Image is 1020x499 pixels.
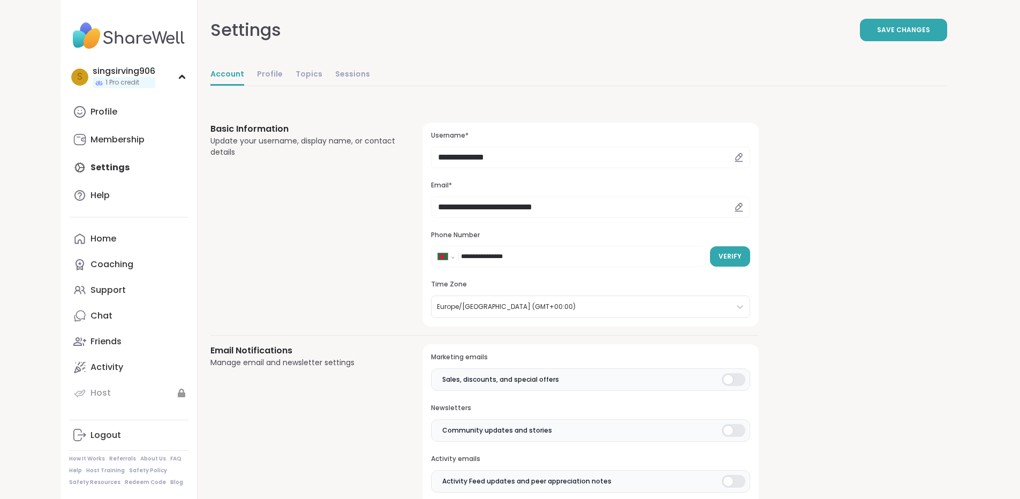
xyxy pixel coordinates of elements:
[431,353,750,362] h3: Marketing emails
[170,455,182,463] a: FAQ
[210,344,397,357] h3: Email Notifications
[210,135,397,158] div: Update your username, display name, or contact details
[90,336,122,347] div: Friends
[90,310,112,322] div: Chat
[170,479,183,486] a: Blog
[140,455,166,463] a: About Us
[431,231,750,240] h3: Phone Number
[69,99,188,125] a: Profile
[210,357,397,368] div: Manage email and newsletter settings
[69,380,188,406] a: Host
[90,259,133,270] div: Coaching
[210,17,281,43] div: Settings
[710,246,750,267] button: Verify
[257,64,283,86] a: Profile
[69,277,188,303] a: Support
[69,252,188,277] a: Coaching
[69,455,105,463] a: How It Works
[90,106,117,118] div: Profile
[69,303,188,329] a: Chat
[442,477,611,486] span: Activity Feed updates and peer appreciation notes
[210,123,397,135] h3: Basic Information
[442,375,559,384] span: Sales, discounts, and special offers
[109,455,136,463] a: Referrals
[69,422,188,448] a: Logout
[90,233,116,245] div: Home
[69,479,120,486] a: Safety Resources
[431,280,750,289] h3: Time Zone
[69,127,188,153] a: Membership
[431,404,750,413] h3: Newsletters
[90,284,126,296] div: Support
[90,387,111,399] div: Host
[125,479,166,486] a: Redeem Code
[129,467,167,474] a: Safety Policy
[296,64,322,86] a: Topics
[105,78,139,87] span: 1 Pro credit
[69,329,188,354] a: Friends
[90,134,145,146] div: Membership
[431,455,750,464] h3: Activity emails
[877,25,930,35] span: Save Changes
[69,354,188,380] a: Activity
[719,252,742,261] span: Verify
[442,426,552,435] span: Community updates and stories
[69,183,188,208] a: Help
[93,65,155,77] div: singsirving906
[210,64,244,86] a: Account
[86,467,125,474] a: Host Training
[90,429,121,441] div: Logout
[90,361,123,373] div: Activity
[335,64,370,86] a: Sessions
[431,181,750,190] h3: Email*
[69,226,188,252] a: Home
[77,70,82,84] span: s
[431,131,750,140] h3: Username*
[69,467,82,474] a: Help
[860,19,947,41] button: Save Changes
[90,190,110,201] div: Help
[69,17,188,55] img: ShareWell Nav Logo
